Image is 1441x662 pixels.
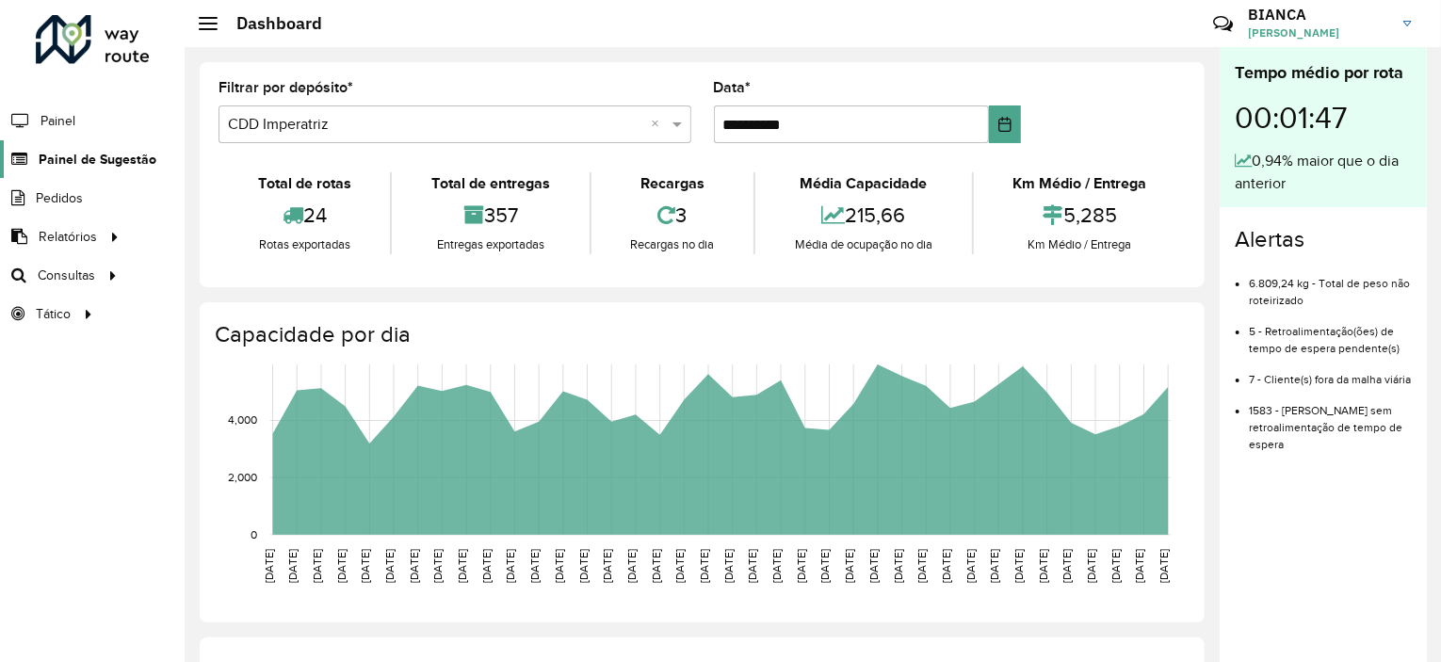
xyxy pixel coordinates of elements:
text: [DATE] [650,549,662,583]
h3: BIANCA [1248,6,1389,24]
text: [DATE] [335,549,348,583]
text: [DATE] [431,549,444,583]
text: [DATE] [964,549,977,583]
div: 357 [397,195,584,235]
text: [DATE] [915,549,928,583]
text: [DATE] [843,549,855,583]
div: 5,285 [979,195,1181,235]
div: Média de ocupação no dia [760,235,966,254]
h4: Capacidade por dia [215,321,1186,348]
span: Relatórios [39,227,97,247]
text: [DATE] [383,549,396,583]
div: Tempo médio por rota [1235,60,1412,86]
div: Entregas exportadas [397,235,584,254]
li: 5 - Retroalimentação(ões) de tempo de espera pendente(s) [1249,309,1412,357]
text: 2,000 [228,471,257,483]
span: Painel [40,111,75,131]
text: [DATE] [528,549,541,583]
text: [DATE] [1109,549,1122,583]
text: [DATE] [601,549,613,583]
a: Contato Rápido [1203,4,1243,44]
div: 0,94% maior que o dia anterior [1235,150,1412,195]
div: Média Capacidade [760,172,966,195]
text: [DATE] [819,549,832,583]
text: [DATE] [408,549,420,583]
div: Km Médio / Entrega [979,235,1181,254]
div: 3 [596,195,749,235]
text: [DATE] [263,549,275,583]
text: [DATE] [553,549,565,583]
text: [DATE] [625,549,638,583]
text: [DATE] [1012,549,1025,583]
h4: Alertas [1235,226,1412,253]
span: Clear all [652,113,668,136]
span: [PERSON_NAME] [1248,24,1389,41]
text: [DATE] [673,549,686,583]
text: [DATE] [747,549,759,583]
text: [DATE] [989,549,1001,583]
text: [DATE] [286,549,299,583]
span: Consultas [38,266,95,285]
text: [DATE] [940,549,952,583]
div: 215,66 [760,195,966,235]
label: Data [714,76,752,99]
text: [DATE] [480,549,493,583]
text: [DATE] [1037,549,1049,583]
text: 0 [251,528,257,541]
li: 1583 - [PERSON_NAME] sem retroalimentação de tempo de espera [1249,388,1412,453]
text: [DATE] [892,549,904,583]
text: [DATE] [867,549,880,583]
text: [DATE] [1134,549,1146,583]
div: Km Médio / Entrega [979,172,1181,195]
text: [DATE] [577,549,590,583]
text: [DATE] [505,549,517,583]
button: Choose Date [989,105,1021,143]
div: 00:01:47 [1235,86,1412,150]
text: 4,000 [228,414,257,427]
span: Painel de Sugestão [39,150,156,170]
div: 24 [223,195,385,235]
text: [DATE] [1158,549,1170,583]
div: Total de entregas [397,172,584,195]
span: Tático [36,304,71,324]
text: [DATE] [359,549,371,583]
div: Total de rotas [223,172,385,195]
div: Rotas exportadas [223,235,385,254]
text: [DATE] [311,549,323,583]
text: [DATE] [698,549,710,583]
div: Recargas [596,172,749,195]
label: Filtrar por depósito [219,76,353,99]
li: 7 - Cliente(s) fora da malha viária [1249,357,1412,388]
span: Pedidos [36,188,83,208]
h2: Dashboard [218,13,322,34]
text: [DATE] [1061,549,1074,583]
text: [DATE] [770,549,783,583]
text: [DATE] [795,549,807,583]
li: 6.809,24 kg - Total de peso não roteirizado [1249,261,1412,309]
div: Recargas no dia [596,235,749,254]
text: [DATE] [1085,549,1097,583]
text: [DATE] [456,549,468,583]
text: [DATE] [722,549,735,583]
